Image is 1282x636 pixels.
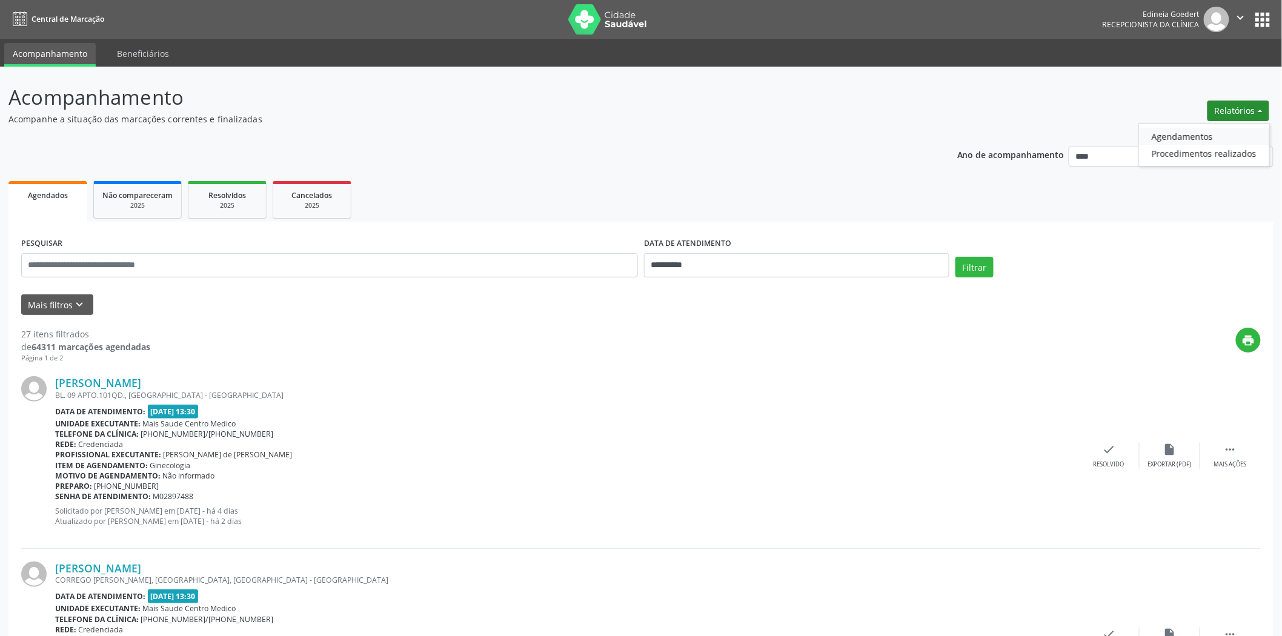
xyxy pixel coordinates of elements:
b: Rede: [55,439,76,449]
b: Data de atendimento: [55,406,145,417]
span: Mais Saude Centro Medico [143,603,236,614]
p: Solicitado por [PERSON_NAME] em [DATE] - há 4 dias Atualizado por [PERSON_NAME] em [DATE] - há 2 ... [55,506,1079,526]
button: apps [1252,9,1274,30]
div: Edineia Goedert [1103,9,1200,19]
b: Telefone da clínica: [55,429,139,439]
a: Procedimentos realizados [1139,145,1269,162]
ul: Relatórios [1138,123,1270,167]
b: Senha de atendimento: [55,491,151,502]
span: [DATE] 13:30 [148,589,199,603]
div: de [21,340,150,353]
label: DATA DE ATENDIMENTO [644,234,731,253]
div: Página 1 de 2 [21,353,150,363]
b: Motivo de agendamento: [55,471,161,481]
b: Unidade executante: [55,603,141,614]
i: keyboard_arrow_down [73,298,87,311]
b: Data de atendimento: [55,591,145,601]
span: Ginecologia [150,460,191,471]
b: Rede: [55,624,76,635]
p: Ano de acompanhamento [957,147,1064,162]
div: 2025 [102,201,173,210]
img: img [21,561,47,587]
div: Mais ações [1214,460,1247,469]
i: check [1103,443,1116,456]
i: insert_drive_file [1163,443,1177,456]
span: Credenciada [79,439,124,449]
strong: 64311 marcações agendadas [32,341,150,353]
div: Resolvido [1094,460,1124,469]
span: M02897488 [153,491,194,502]
span: Mais Saude Centro Medico [143,419,236,429]
span: [PHONE_NUMBER]/[PHONE_NUMBER] [141,429,274,439]
a: [PERSON_NAME] [55,376,141,389]
div: Exportar (PDF) [1148,460,1192,469]
div: CORREGO [PERSON_NAME], [GEOGRAPHIC_DATA], [GEOGRAPHIC_DATA] - [GEOGRAPHIC_DATA] [55,575,1079,585]
button: Filtrar [955,257,994,277]
span: [DATE] 13:30 [148,405,199,419]
p: Acompanhe a situação das marcações correntes e finalizadas [8,113,894,125]
a: Central de Marcação [8,9,104,29]
div: 2025 [197,201,257,210]
span: Não compareceram [102,190,173,200]
b: Profissional executante: [55,449,161,460]
span: Credenciada [79,624,124,635]
a: Acompanhamento [4,43,96,67]
a: [PERSON_NAME] [55,561,141,575]
button: Relatórios [1207,101,1269,121]
div: BL. 09 APTO.101QD., [GEOGRAPHIC_DATA] - [GEOGRAPHIC_DATA] [55,390,1079,400]
i: print [1242,334,1255,347]
span: Resolvidos [208,190,246,200]
span: Agendados [28,190,68,200]
img: img [21,376,47,402]
p: Acompanhamento [8,82,894,113]
span: [PHONE_NUMBER] [95,481,159,491]
label: PESQUISAR [21,234,62,253]
span: [PHONE_NUMBER]/[PHONE_NUMBER] [141,614,274,624]
span: Não informado [163,471,215,481]
button: Mais filtroskeyboard_arrow_down [21,294,93,316]
span: Recepcionista da clínica [1103,19,1200,30]
i:  [1234,11,1247,24]
b: Preparo: [55,481,92,491]
i:  [1224,443,1237,456]
button:  [1229,7,1252,32]
div: 2025 [282,201,342,210]
img: img [1204,7,1229,32]
b: Item de agendamento: [55,460,148,471]
b: Telefone da clínica: [55,614,139,624]
b: Unidade executante: [55,419,141,429]
a: Beneficiários [108,43,178,64]
span: Central de Marcação [32,14,104,24]
span: Cancelados [292,190,333,200]
span: [PERSON_NAME] de [PERSON_NAME] [164,449,293,460]
a: Agendamentos [1139,128,1269,145]
div: 27 itens filtrados [21,328,150,340]
button: print [1236,328,1261,353]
